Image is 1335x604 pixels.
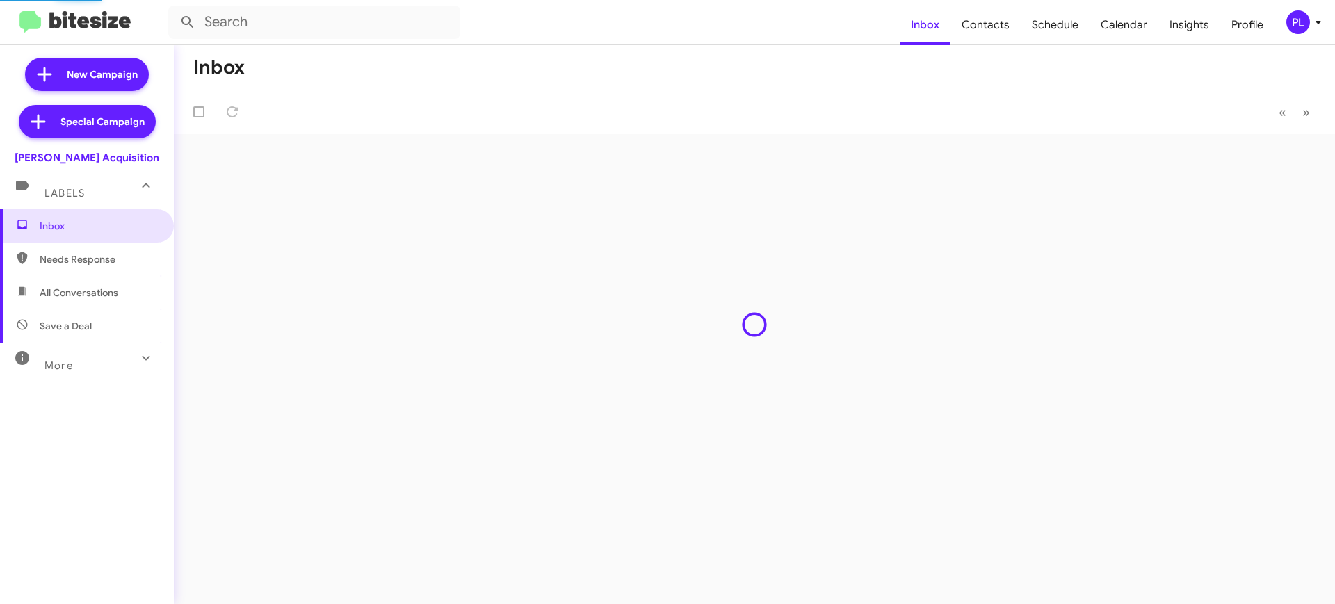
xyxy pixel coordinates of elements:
a: Contacts [950,5,1021,45]
span: « [1279,104,1286,121]
input: Search [168,6,460,39]
span: Inbox [40,219,158,233]
button: Previous [1270,98,1295,126]
a: Inbox [900,5,950,45]
a: Profile [1220,5,1275,45]
span: Labels [44,187,85,199]
a: New Campaign [25,58,149,91]
div: PL [1286,10,1310,34]
button: Next [1294,98,1318,126]
a: Schedule [1021,5,1090,45]
a: Special Campaign [19,105,156,138]
span: Save a Deal [40,319,92,333]
span: More [44,359,73,372]
span: Needs Response [40,252,158,266]
span: » [1302,104,1310,121]
span: New Campaign [67,67,138,81]
nav: Page navigation example [1271,98,1318,126]
span: Special Campaign [60,115,145,129]
h1: Inbox [193,56,245,79]
div: [PERSON_NAME] Acquisition [15,151,159,165]
button: PL [1275,10,1320,34]
span: All Conversations [40,286,118,300]
a: Calendar [1090,5,1158,45]
a: Insights [1158,5,1220,45]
